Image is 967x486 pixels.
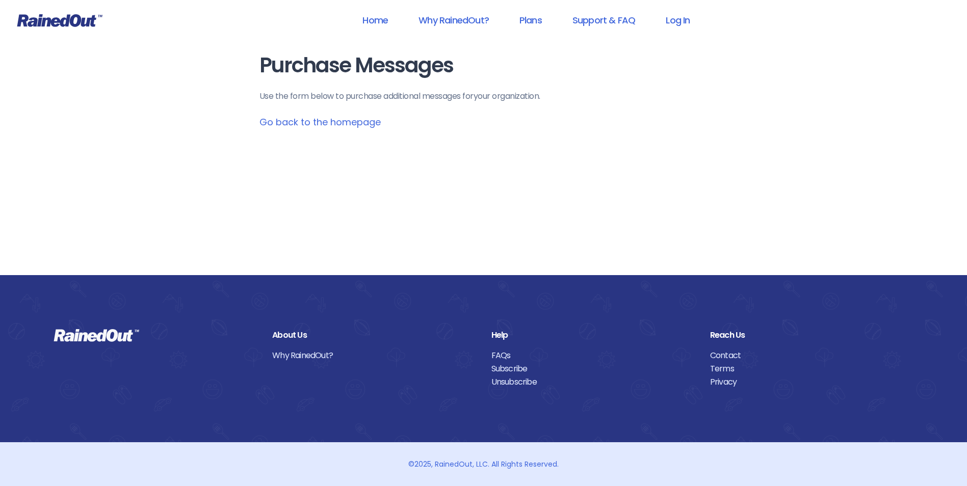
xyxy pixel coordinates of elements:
[559,9,648,32] a: Support & FAQ
[259,54,708,77] h1: Purchase Messages
[710,349,913,362] a: Contact
[491,349,695,362] a: FAQs
[349,9,401,32] a: Home
[405,9,502,32] a: Why RainedOut?
[272,329,476,342] div: About Us
[710,329,913,342] div: Reach Us
[710,362,913,375] a: Terms
[272,349,476,362] a: Why RainedOut?
[259,116,381,128] a: Go back to the homepage
[652,9,703,32] a: Log In
[506,9,555,32] a: Plans
[491,375,695,389] a: Unsubscribe
[259,90,708,102] p: Use the form below to purchase additional messages for your organization .
[491,362,695,375] a: Subscribe
[710,375,913,389] a: Privacy
[491,329,695,342] div: Help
